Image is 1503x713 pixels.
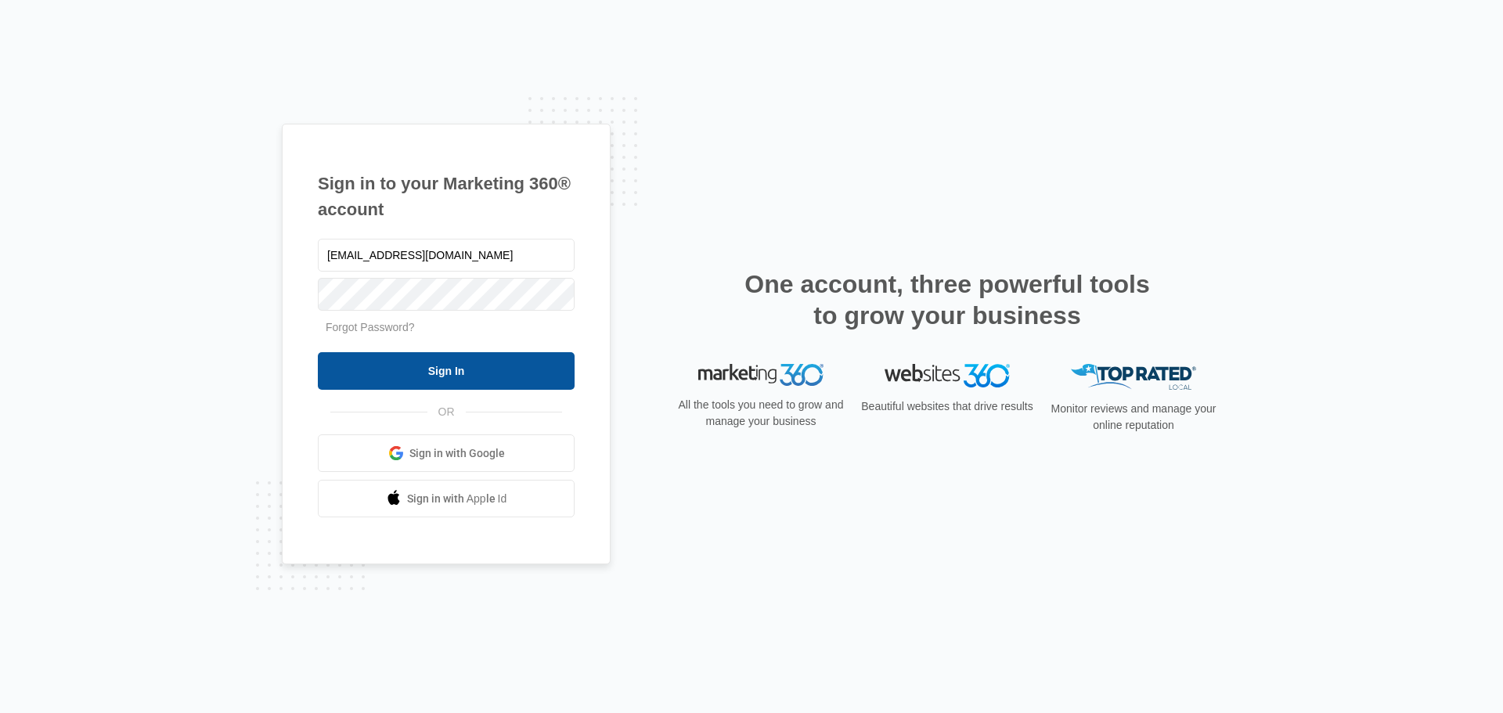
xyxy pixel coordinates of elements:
span: Sign in with Google [409,445,505,462]
p: All the tools you need to grow and manage your business [673,397,849,430]
h1: Sign in to your Marketing 360® account [318,171,575,222]
img: Marketing 360 [698,364,824,386]
img: Websites 360 [885,364,1010,387]
p: Beautiful websites that drive results [860,398,1035,415]
input: Sign In [318,352,575,390]
input: Email [318,239,575,272]
p: Monitor reviews and manage your online reputation [1046,401,1221,434]
img: Top Rated Local [1071,364,1196,390]
a: Forgot Password? [326,321,415,333]
a: Sign in with Apple Id [318,480,575,517]
span: OR [427,404,466,420]
a: Sign in with Google [318,434,575,472]
h2: One account, three powerful tools to grow your business [740,268,1155,331]
span: Sign in with Apple Id [407,491,507,507]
